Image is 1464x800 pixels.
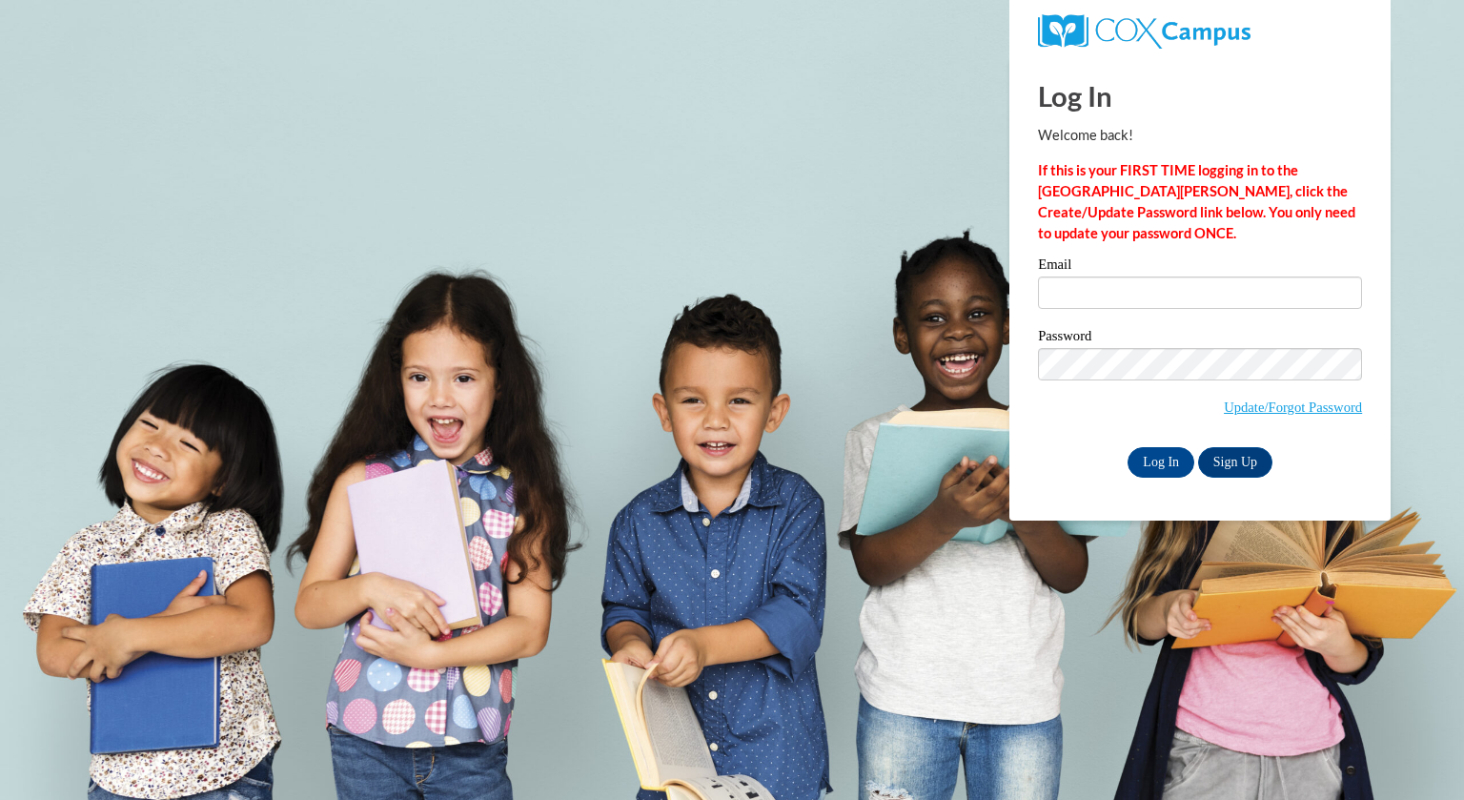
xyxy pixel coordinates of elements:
label: Password [1038,329,1362,348]
label: Email [1038,257,1362,277]
a: Sign Up [1198,447,1272,478]
img: COX Campus [1038,14,1250,49]
strong: If this is your FIRST TIME logging in to the [GEOGRAPHIC_DATA][PERSON_NAME], click the Create/Upd... [1038,162,1355,241]
input: Log In [1128,447,1194,478]
a: COX Campus [1038,22,1250,38]
a: Update/Forgot Password [1224,400,1362,415]
h1: Log In [1038,76,1362,115]
p: Welcome back! [1038,125,1362,146]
